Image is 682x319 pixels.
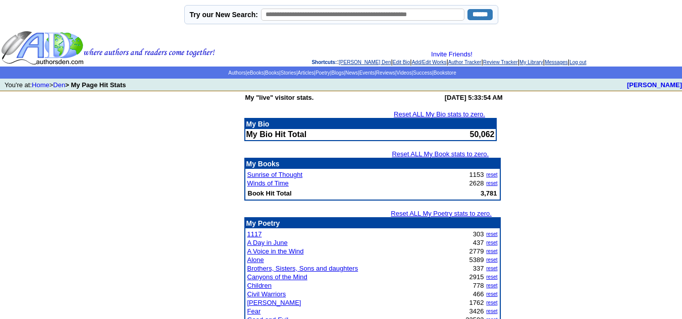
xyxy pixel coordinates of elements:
[469,299,484,306] font: 1762
[32,81,49,89] a: Home
[190,11,258,19] label: Try our New Search:
[627,81,682,89] a: [PERSON_NAME]
[445,94,503,101] b: [DATE] 5:33:54 AM
[339,59,391,65] a: [PERSON_NAME] Den
[469,247,484,255] font: 2779
[246,219,499,227] p: My Poetry
[228,70,245,76] a: Authors
[245,94,314,101] b: My "live" visitor stats.
[246,130,307,139] b: My Bio Hit Total
[486,257,497,263] a: reset
[473,290,484,298] font: 466
[486,308,497,314] a: reset
[247,256,264,264] a: Alone
[265,70,279,76] a: Books
[469,179,484,187] font: 2628
[247,171,303,178] a: Sunrise of Thought
[247,290,286,298] a: Civil Warriors
[248,189,292,197] b: Book Hit Total
[486,291,497,297] a: reset
[434,70,456,76] a: Bookstore
[246,160,499,168] p: My Books
[473,282,484,289] font: 778
[396,70,411,76] a: Videos
[246,120,495,128] p: My Bio
[331,70,344,76] a: Blogs
[247,70,264,76] a: eBooks
[486,274,497,280] a: reset
[486,180,497,186] a: reset
[394,110,485,118] a: Reset ALL My Bio stats to zero.
[473,239,484,246] font: 437
[486,248,497,254] a: reset
[5,81,126,89] font: You're at: >
[247,299,301,306] a: [PERSON_NAME]
[391,210,492,217] a: Reset ALL My Poetry stats to zero.
[359,70,375,76] a: Events
[473,230,484,238] font: 303
[316,70,330,76] a: Poetry
[486,172,497,177] a: reset
[247,179,289,187] a: Winds of Time
[281,70,296,76] a: Stories
[53,81,65,89] a: Den
[412,59,447,65] a: Add/Edit Works
[392,150,489,158] a: Reset ALL My Book stats to zero.
[413,70,432,76] a: Success
[247,265,358,272] a: Brothers, Sisters, Sons and daughters
[486,231,497,237] a: reset
[448,59,482,65] a: Author Tracker
[1,30,215,66] img: header_logo2.gif
[217,50,681,66] div: : | | | | | | |
[486,283,497,288] a: reset
[469,256,484,264] font: 5389
[247,239,288,246] a: A Day in June
[519,59,543,65] a: My Library
[473,265,484,272] font: 337
[469,273,484,281] font: 2915
[470,130,495,139] font: 50,062
[483,59,518,65] a: Review Tracker
[65,81,126,89] b: > My Page Hit Stats
[345,70,358,76] a: News
[469,307,484,315] font: 3426
[486,240,497,245] a: reset
[469,171,484,178] font: 1153
[297,70,314,76] a: Articles
[481,189,497,197] b: 3,781
[311,59,337,65] span: Shortcuts:
[545,59,568,65] a: Messages
[247,273,307,281] a: Canyons of the Mind
[569,59,586,65] a: Log out
[247,307,261,315] a: Fear
[376,70,395,76] a: Reviews
[486,266,497,271] a: reset
[247,247,304,255] a: A Voice in the Wind
[486,300,497,305] a: reset
[393,59,410,65] a: Edit Bio
[431,50,473,58] a: Invite Friends!
[247,282,272,289] a: Children
[247,230,262,238] a: 1117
